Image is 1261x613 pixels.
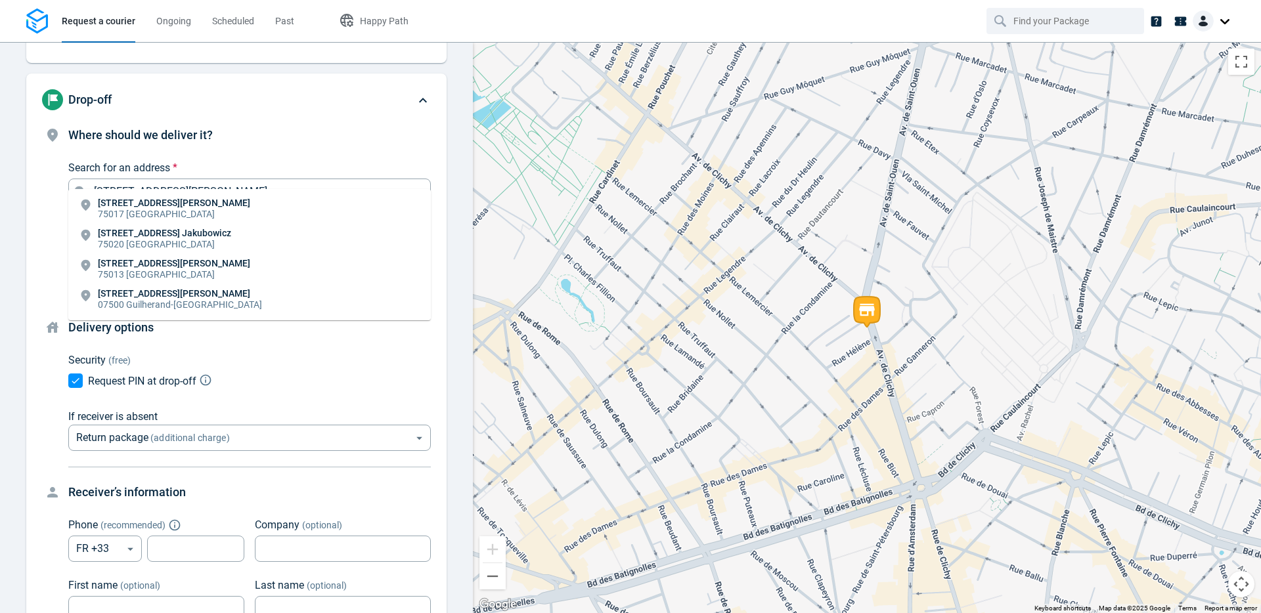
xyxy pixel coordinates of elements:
span: First name [68,579,118,591]
span: (free) [108,354,131,367]
span: Past [275,16,294,26]
p: [STREET_ADDRESS][PERSON_NAME] [98,289,262,298]
h4: Receiver’s information [68,483,431,501]
span: (additional charge) [148,433,230,443]
a: Terms [1178,604,1197,612]
span: Request a courier [62,16,135,26]
button: Zoom in [479,536,506,562]
span: (optional) [302,520,342,530]
p: [STREET_ADDRESS][PERSON_NAME] [98,259,250,268]
button: Explain "Recommended" [171,521,179,529]
input: Find your Package [1013,9,1120,33]
div: Drop-off [26,74,447,126]
p: [STREET_ADDRESS][PERSON_NAME] [98,198,250,207]
img: Google [476,596,520,613]
span: If receiver is absent [68,410,158,423]
button: Explain PIN code request [202,376,210,384]
div: Return package [68,425,431,451]
span: ( recommended ) [100,520,166,530]
a: Open this area in Google Maps (opens a new window) [476,596,520,613]
span: Happy Path [360,16,409,26]
p: Security [68,352,106,368]
span: Phone [68,518,98,531]
a: Report a map error [1205,604,1257,612]
img: Logo [26,9,48,34]
p: [STREET_ADDRESS] Jakubowicz [98,228,231,238]
p: 75013 [GEOGRAPHIC_DATA] [98,268,250,281]
span: Drop-off [68,93,112,106]
button: Keyboard shortcuts [1034,604,1091,613]
span: Where should we deliver it? [68,128,213,142]
span: Scheduled [212,16,254,26]
span: (optional) [307,580,347,591]
span: Last name [255,579,304,591]
button: Close [410,184,426,200]
button: Zoom out [479,563,506,589]
span: Request PIN at drop-off [88,375,196,387]
span: (optional) [120,580,160,591]
p: 75020 [GEOGRAPHIC_DATA] [98,238,231,251]
span: Ongoing [156,16,191,26]
p: 75017 [GEOGRAPHIC_DATA] [98,207,250,221]
div: FR +33 [68,536,142,562]
span: Search for an address [68,161,170,174]
img: Client [1193,11,1214,32]
p: 07500 Guilherand-[GEOGRAPHIC_DATA] [98,298,262,311]
span: Company [255,518,299,531]
span: Map data ©2025 Google [1099,604,1170,612]
button: Map camera controls [1228,571,1254,597]
h4: Delivery options [68,318,431,337]
button: Toggle fullscreen view [1228,49,1254,75]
